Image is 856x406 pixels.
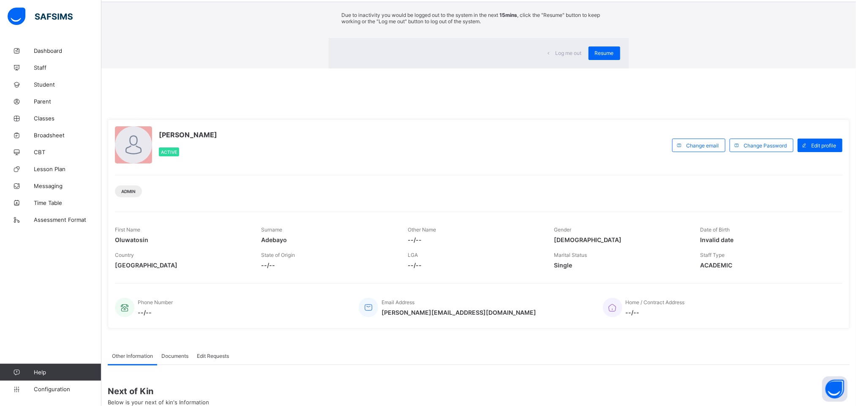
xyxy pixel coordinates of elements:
span: Help [34,369,101,376]
span: Gender [554,226,571,233]
span: --/-- [408,236,541,243]
span: Log me out [556,50,582,56]
span: --/-- [138,309,173,316]
span: Edit Requests [197,353,229,359]
span: Next of Kin [108,386,850,396]
span: Configuration [34,386,101,392]
span: State of Origin [261,252,295,258]
span: Broadsheet [34,132,101,139]
span: Surname [261,226,282,233]
span: Assessment Format [34,216,101,223]
span: Documents [161,353,188,359]
span: Active [161,150,177,155]
span: Single [554,262,687,269]
span: Other Information [112,353,153,359]
span: Classes [34,115,101,122]
span: Dashboard [34,47,101,54]
span: Email Address [382,299,414,305]
button: Open asap [822,376,848,402]
span: Change email [686,142,719,149]
span: LGA [408,252,418,258]
span: Change Password [744,142,787,149]
span: CBT [34,149,101,155]
span: Lesson Plan [34,166,101,172]
span: Other Name [408,226,436,233]
span: Home / Contract Address [626,299,685,305]
span: Admin [121,189,136,194]
span: Adebayo [261,236,395,243]
span: Country [115,252,134,258]
span: [DEMOGRAPHIC_DATA] [554,236,687,243]
p: Due to inactivity you would be logged out to the system in the next , click the "Resume" button t... [341,12,616,25]
span: Resume [595,50,614,56]
span: Edit profile [811,142,836,149]
span: [PERSON_NAME][EMAIL_ADDRESS][DOMAIN_NAME] [382,309,536,316]
strong: 15mins [499,12,517,18]
span: ACADEMIC [701,262,834,269]
span: Oluwatosin [115,236,248,243]
img: safsims [8,8,73,25]
span: Parent [34,98,101,105]
span: Date of Birth [701,226,730,233]
span: [PERSON_NAME] [159,131,217,139]
span: Messaging [34,183,101,189]
span: First Name [115,226,140,233]
span: Time Table [34,199,101,206]
span: Invalid date [701,236,834,243]
span: --/-- [261,262,395,269]
span: [GEOGRAPHIC_DATA] [115,262,248,269]
span: Below is your next of kin's Information [108,399,209,406]
span: --/-- [626,309,685,316]
span: --/-- [408,262,541,269]
span: Staff [34,64,101,71]
span: Staff Type [701,252,725,258]
span: Student [34,81,101,88]
span: Phone Number [138,299,173,305]
span: Marital Status [554,252,587,258]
